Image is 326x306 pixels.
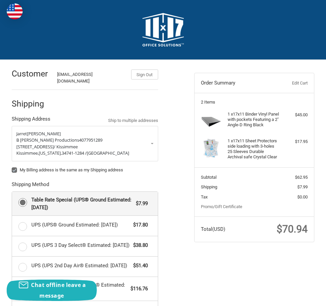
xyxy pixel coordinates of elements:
a: Enter or select a different address [12,126,158,161]
span: [PERSON_NAME] [27,131,61,137]
h3: 2 Items [201,100,308,105]
span: Jarret [16,131,27,137]
img: 11x17.com [142,13,184,46]
h4: 1 x 17x11 Binder Vinyl Panel with pockets Featuring a 2" Angle-D Ring Black [228,112,279,128]
div: [EMAIL_ADDRESS][DOMAIN_NAME] [57,71,124,84]
span: [GEOGRAPHIC_DATA] [87,150,129,156]
button: Sign Out [131,69,158,80]
legend: Shipping Method [12,181,49,191]
button: Chat offline leave a message [7,280,97,301]
span: 34741-1284 / [62,150,87,156]
span: $0.00 [297,194,308,199]
span: UPS (UPS 2nd Day Air® Estimated: [DATE]) [31,262,130,270]
div: $17.95 [281,138,308,145]
label: My Billing address is the same as my Shipping address [12,167,158,173]
span: Total (USD) [201,226,225,232]
span: [STREET_ADDRESS] [16,144,54,150]
span: $38.80 [130,242,148,249]
h4: 1 x 17x11 Sheet Protectors side loading with 3-holes 25 Sleeves Durable Archival safe Crystal Clear [228,138,279,160]
span: / Kissimmee [54,144,78,150]
span: Subtotal [201,175,217,180]
a: Ship to multiple addresses [108,117,158,124]
span: $116.76 [127,285,148,293]
span: 4077951289 [79,137,102,143]
iframe: Google Customer Reviews [271,288,326,306]
span: $7.99 [297,184,308,189]
div: $45.00 [281,112,308,118]
span: UPS (UPS 3 Day Select® Estimated: [DATE]) [31,242,130,249]
span: Shipping [201,184,217,189]
span: B [PERSON_NAME] Productions [16,137,79,143]
legend: Shipping Address [12,115,50,126]
a: Edit Cart [274,80,308,87]
span: $51.40 [130,262,148,270]
span: $62.95 [295,175,308,180]
h3: Order Summary [201,80,274,87]
span: $7.99 [133,200,148,207]
span: Tax [201,194,208,199]
img: duty and tax information for United States [7,3,23,19]
span: $17.80 [130,221,148,229]
span: Chat offline leave a message [31,281,86,299]
a: Promo/Gift Certificate [201,204,242,209]
span: [US_STATE], [39,150,62,156]
span: $70.94 [277,223,308,235]
span: UPS (UPS® Ground Estimated: [DATE]) [31,221,130,229]
h2: Shipping [12,99,51,109]
h2: Customer [12,68,51,79]
span: Kissimmee, [16,150,39,156]
span: Table Rate Special (UPS® Ground Estimated: [DATE]) [31,196,133,211]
